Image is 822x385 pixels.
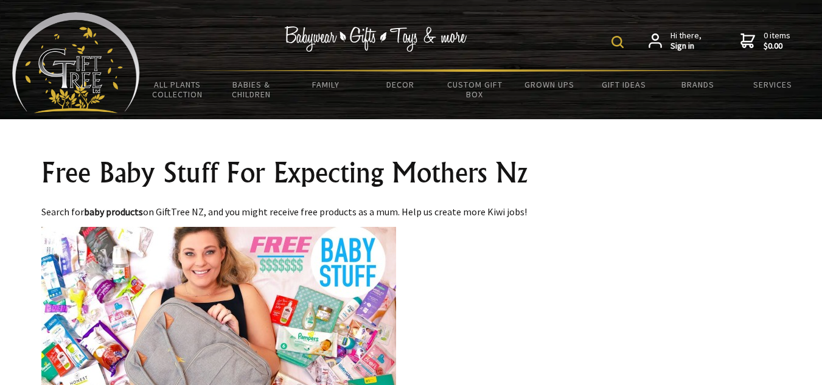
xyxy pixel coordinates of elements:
a: 0 items$0.00 [740,30,790,52]
strong: Sign in [670,41,702,52]
a: All Plants Collection [140,72,214,107]
strong: $0.00 [764,41,790,52]
span: 0 items [764,30,790,52]
a: Decor [363,72,437,97]
p: Search for on GiftTree NZ, and you might receive free products as a mum. Help us create more Kiwi... [41,204,781,219]
a: Services [736,72,810,97]
h1: Free Baby Stuff For Expecting Mothers Nz [41,158,781,187]
a: Babies & Children [214,72,288,107]
a: Family [289,72,363,97]
a: Gift Ideas [587,72,661,97]
img: product search [611,36,624,48]
a: Grown Ups [512,72,587,97]
strong: baby products [84,206,143,218]
a: Brands [661,72,735,97]
img: Babywear - Gifts - Toys & more [285,26,467,52]
span: Hi there, [670,30,702,52]
a: Custom Gift Box [437,72,512,107]
a: Hi there,Sign in [649,30,702,52]
img: Babyware - Gifts - Toys and more... [12,12,140,113]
